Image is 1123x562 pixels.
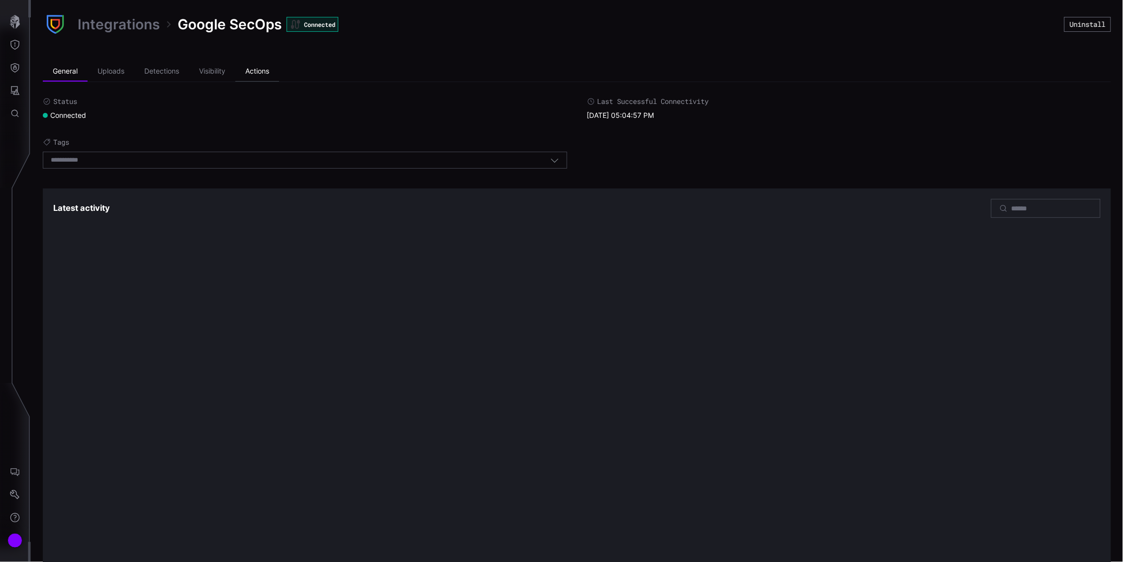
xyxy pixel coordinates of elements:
span: Last Successful Connectivity [598,97,709,106]
span: Status [53,97,77,106]
li: Uploads [88,62,134,82]
time: [DATE] 05:04:57 PM [587,111,654,119]
li: General [43,62,88,82]
span: Tags [53,138,69,147]
div: Connected [43,111,86,120]
li: Detections [134,62,189,82]
button: Uninstall [1064,17,1111,32]
button: Toggle options menu [550,156,559,165]
div: Connected [287,17,338,32]
li: Visibility [189,62,235,82]
h3: Latest activity [53,203,110,213]
li: Actions [235,62,279,82]
img: Google SecOps [43,12,68,37]
a: Integrations [78,15,160,33]
span: Google SecOps [178,15,282,33]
